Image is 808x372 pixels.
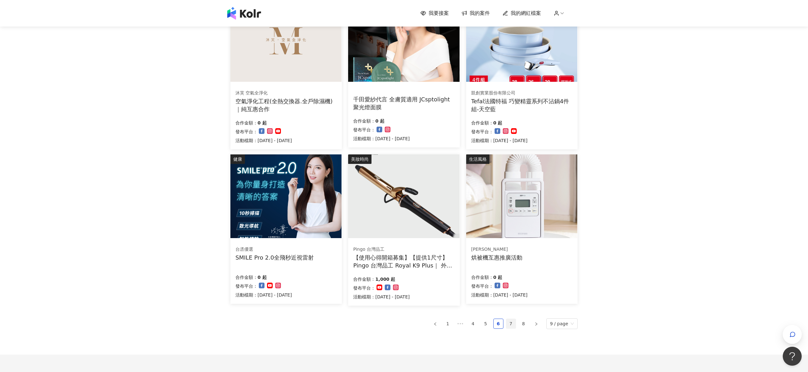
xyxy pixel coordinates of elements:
[235,291,292,299] p: 活動檔期：[DATE] - [DATE]
[783,347,802,366] iframe: Help Scout Beacon - Open
[348,154,459,238] img: Pingo 台灣品工 Royal K9 Plus｜ 外噴式負離子加長電棒-革命進化款
[481,319,491,329] li: 5
[481,319,490,328] a: 5
[519,319,529,329] li: 8
[348,154,371,164] div: 美妝時尚
[471,282,493,290] p: 發布平台：
[471,128,493,135] p: 發布平台：
[429,10,449,17] span: 我要接案
[550,319,574,329] span: 9 / page
[471,254,522,261] div: 烘被機互惠推廣活動
[455,319,466,329] li: Previous 5 Pages
[258,119,267,127] p: 0 起
[443,319,453,329] li: 1
[471,273,493,281] p: 合作金額：
[471,137,528,144] p: 活動檔期：[DATE] - [DATE]
[235,273,258,281] p: 合作金額：
[471,90,572,96] div: 凱創實業股份有限公司
[493,319,503,329] li: 6
[235,137,292,144] p: 活動檔期：[DATE] - [DATE]
[466,154,577,238] img: 強力烘被機 FK-H1
[353,275,375,283] p: 合作金額：
[230,154,245,164] div: 健康
[353,126,375,134] p: 發布平台：
[353,284,375,292] p: 發布平台：
[430,319,440,329] button: left
[235,90,336,96] div: 沐芙 空氣全淨化
[230,154,342,238] img: SMILE Pro 2.0全飛秒近視雷射
[227,7,261,20] img: logo
[468,319,478,329] li: 4
[502,10,541,17] a: 我的網紅檔案
[375,275,395,283] p: 1,000 起
[468,319,478,328] a: 4
[471,97,573,113] div: Tefal法國特福 巧變精靈系列不沾鍋4件組-天空藍
[235,97,337,113] div: 空氣淨化工程(全熱交換器.全戶除濕機)｜純互惠合作
[235,246,314,253] div: 台丞優選
[471,246,522,253] div: [PERSON_NAME]
[353,254,454,269] div: 【使用心得開箱募集】【提供1尺寸】 Pingo 台灣品工 Royal K9 Plus｜ 外噴式負離子加長電棒-革命進化款
[420,10,449,17] a: 我要接案
[443,319,453,328] a: 1
[493,273,502,281] p: 0 起
[353,246,454,253] div: Pingo 台灣品工
[470,10,490,17] span: 我的案件
[466,154,490,164] div: 生活風格
[235,282,258,290] p: 發布平台：
[353,95,454,111] div: 千田愛紗代言 全膚質適用 JCsptolight聚光燈面膜
[353,135,410,142] p: 活動檔期：[DATE] - [DATE]
[471,119,493,127] p: 合作金額：
[235,128,258,135] p: 發布平台：
[494,319,503,328] a: 6
[258,273,267,281] p: 0 起
[546,318,578,329] div: Page Size
[353,117,375,125] p: 合作金額：
[461,10,490,17] a: 我的案件
[353,293,410,301] p: 活動檔期：[DATE] - [DATE]
[519,319,528,328] a: 8
[430,319,440,329] li: Previous Page
[506,319,516,328] a: 7
[235,254,314,261] div: SMILE Pro 2.0全飛秒近視雷射
[235,119,258,127] p: 合作金額：
[534,322,538,326] span: right
[433,322,437,326] span: left
[455,319,466,329] span: •••
[506,319,516,329] li: 7
[531,319,541,329] button: right
[511,10,541,17] span: 我的網紅檔案
[531,319,541,329] li: Next Page
[493,119,502,127] p: 0 起
[471,291,528,299] p: 活動檔期：[DATE] - [DATE]
[375,117,384,125] p: 0 起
